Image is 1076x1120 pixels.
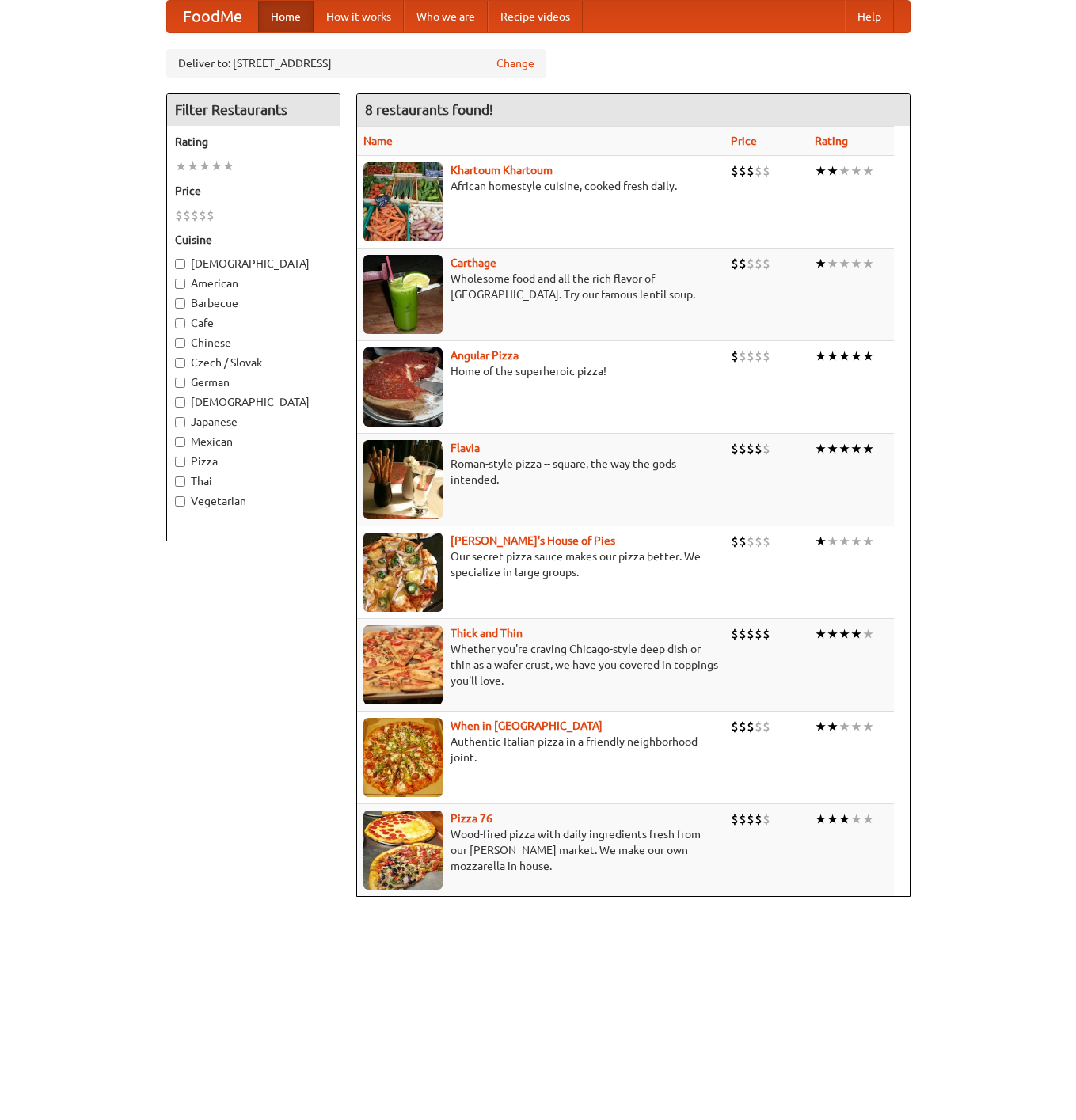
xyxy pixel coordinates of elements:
a: Help [845,1,894,32]
li: $ [747,162,755,180]
li: ★ [850,625,862,643]
a: Price [731,135,757,147]
h4: Filter Restaurants [167,94,340,126]
img: pizza76.jpg [363,811,443,890]
li: $ [762,811,770,828]
li: $ [739,533,747,550]
li: $ [755,718,762,735]
li: $ [199,207,207,224]
input: Cafe [175,318,185,328]
li: ★ [862,255,874,272]
a: Khartoum Khartoum [451,164,553,177]
a: Pizza 76 [451,812,492,825]
li: $ [755,625,762,643]
a: FoodMe [167,1,258,32]
p: Wholesome food and all the rich flavor of [GEOGRAPHIC_DATA]. Try our famous lentil soup. [363,271,718,302]
li: ★ [838,162,850,180]
input: Japanese [175,417,185,427]
li: $ [739,440,747,457]
label: [DEMOGRAPHIC_DATA] [175,394,332,410]
input: American [175,279,185,289]
label: Czech / Slovak [175,355,332,370]
li: ★ [838,440,850,457]
p: African homestyle cuisine, cooked fresh daily. [363,178,718,194]
a: Who we are [404,1,488,32]
li: ★ [862,533,874,550]
p: Wood-fired pizza with daily ingredients fresh from our [PERSON_NAME] market. We make our own mozz... [363,826,718,874]
p: Authentic Italian pizza in a friendly neighborhood joint. [363,734,718,765]
a: Thick and Thin [451,627,523,640]
li: ★ [850,811,862,828]
li: ★ [827,533,838,550]
p: Roman-style pizza -- square, the way the gods intended. [363,456,718,488]
li: ★ [862,718,874,735]
li: ★ [862,347,874,365]
li: ★ [838,533,850,550]
label: Cafe [175,315,332,331]
li: $ [739,811,747,828]
li: $ [747,255,755,272]
li: $ [755,347,762,365]
a: Carthage [451,256,496,269]
b: When in [GEOGRAPHIC_DATA] [451,719,603,732]
label: Japanese [175,414,332,430]
li: $ [747,533,755,550]
input: Thai [175,476,185,487]
a: Home [258,1,314,32]
label: [DEMOGRAPHIC_DATA] [175,256,332,271]
li: $ [739,255,747,272]
li: ★ [815,811,827,828]
li: ★ [850,533,862,550]
p: Our secret pizza sauce makes our pizza better. We specialize in large groups. [363,549,718,580]
div: Deliver to: [STREET_ADDRESS] [166,49,546,78]
h5: Price [175,183,332,199]
img: wheninrome.jpg [363,718,443,797]
li: ★ [838,811,850,828]
li: ★ [199,158,211,175]
li: $ [207,207,215,224]
label: Barbecue [175,295,332,311]
li: $ [747,347,755,365]
li: ★ [838,625,850,643]
li: $ [747,440,755,457]
a: Change [496,55,534,71]
label: Pizza [175,454,332,469]
label: Chinese [175,335,332,351]
li: $ [762,625,770,643]
li: $ [731,162,739,180]
h5: Cuisine [175,232,332,248]
p: Home of the superheroic pizza! [363,363,718,379]
li: $ [755,440,762,457]
li: $ [755,255,762,272]
li: $ [739,347,747,365]
h5: Rating [175,134,332,150]
li: $ [731,625,739,643]
input: [DEMOGRAPHIC_DATA] [175,397,185,408]
li: ★ [838,347,850,365]
li: ★ [850,255,862,272]
li: ★ [838,718,850,735]
li: ★ [187,158,199,175]
label: German [175,374,332,390]
li: $ [731,811,739,828]
p: Whether you're craving Chicago-style deep dish or thin as a wafer crust, we have you covered in t... [363,641,718,689]
li: $ [747,718,755,735]
li: $ [739,718,747,735]
li: ★ [222,158,234,175]
li: ★ [838,255,850,272]
input: Chinese [175,338,185,348]
li: $ [175,207,183,224]
li: ★ [827,347,838,365]
img: thick.jpg [363,625,443,704]
li: $ [731,347,739,365]
li: ★ [827,811,838,828]
li: $ [731,440,739,457]
li: $ [762,162,770,180]
li: $ [747,811,755,828]
input: Pizza [175,457,185,467]
a: Recipe videos [488,1,583,32]
li: $ [755,533,762,550]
